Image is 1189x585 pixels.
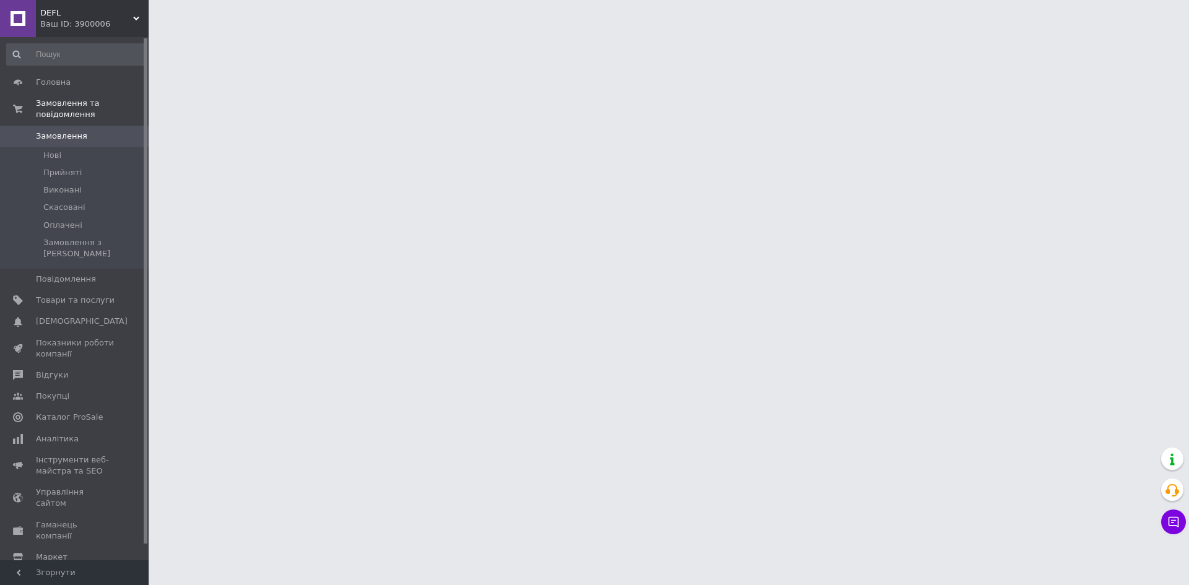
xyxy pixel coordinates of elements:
[43,237,145,259] span: Замовлення з [PERSON_NAME]
[36,337,115,360] span: Показники роботи компанії
[36,454,115,477] span: Інструменти веб-майстра та SEO
[36,433,79,444] span: Аналітика
[36,316,128,327] span: [DEMOGRAPHIC_DATA]
[36,412,103,423] span: Каталог ProSale
[43,202,85,213] span: Скасовані
[36,552,68,563] span: Маркет
[43,220,82,231] span: Оплачені
[40,19,149,30] div: Ваш ID: 3900006
[43,150,61,161] span: Нові
[36,274,96,285] span: Повідомлення
[36,98,149,120] span: Замовлення та повідомлення
[36,77,71,88] span: Головна
[36,295,115,306] span: Товари та послуги
[40,7,133,19] span: DEFL
[36,519,115,542] span: Гаманець компанії
[36,131,87,142] span: Замовлення
[36,391,69,402] span: Покупці
[36,487,115,509] span: Управління сайтом
[6,43,146,66] input: Пошук
[43,167,82,178] span: Прийняті
[1161,509,1186,534] button: Чат з покупцем
[36,370,68,381] span: Відгуки
[43,184,82,196] span: Виконані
